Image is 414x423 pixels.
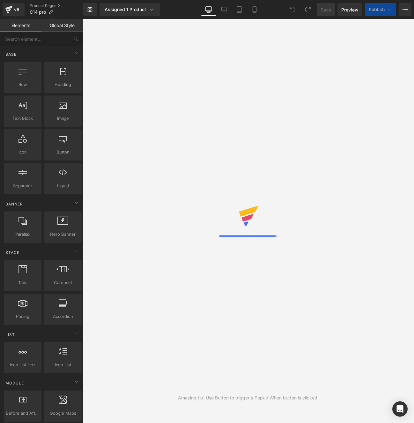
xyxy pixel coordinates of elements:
[83,3,97,16] a: New Library
[178,394,319,401] div: Amazing tip: Use Button to trigger a Popup When button is clicked.
[30,10,46,15] span: C14 pro
[46,410,80,417] span: Google Maps
[46,149,80,155] span: Button
[341,6,359,13] span: Preview
[247,3,262,16] a: Mobile
[399,3,411,16] button: More
[5,201,24,207] span: Banner
[46,231,80,238] span: Hero Banner
[30,3,83,8] a: Product Pages
[321,6,331,13] span: Save
[6,410,40,417] span: Before and After Images
[6,362,40,368] span: Icon List Hoz
[6,149,40,155] span: Icon
[369,7,385,12] span: Publish
[46,313,80,320] span: Accordion
[365,3,396,16] button: Publish
[6,115,40,122] span: Text Block
[301,3,314,16] button: Redo
[5,380,25,386] span: Module
[6,183,40,189] span: Separator
[46,183,80,189] span: Liquid
[46,279,80,286] span: Carousel
[216,3,232,16] a: Laptop
[6,231,40,238] span: Parallax
[105,6,155,13] div: Assigned 1 Product
[201,3,216,16] a: Desktop
[232,3,247,16] a: Tablet
[5,51,17,57] span: Base
[6,313,40,320] span: Pricing
[3,3,25,16] a: v6
[6,81,40,88] span: Row
[13,5,21,14] div: v6
[6,279,40,286] span: Tabs
[41,19,83,32] a: Global Style
[392,401,408,417] div: Open Intercom Messenger
[46,115,80,122] span: Image
[5,249,20,255] span: Stack
[5,332,16,338] span: List
[337,3,362,16] a: Preview
[46,362,80,368] span: Icon List
[286,3,299,16] button: Undo
[46,81,80,88] span: Heading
